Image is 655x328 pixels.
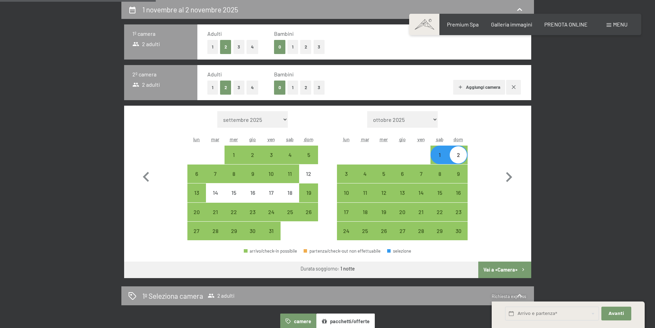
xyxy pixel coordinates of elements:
div: 6 [394,171,411,188]
div: arrivo/check-in possibile [243,222,262,240]
div: 18 [357,209,374,226]
span: 2 adulti [132,40,160,48]
div: 16 [244,190,261,207]
div: 12 [300,171,317,188]
button: Avanti [601,307,631,321]
div: arrivo/check-in possibile [430,183,449,202]
div: arrivo/check-in possibile [412,222,430,240]
abbr: venerdì [268,136,275,142]
span: 2 adulti [132,81,160,88]
h3: 1º camera [132,30,189,38]
div: arrivo/check-in possibile [374,203,393,221]
div: arrivo/check-in possibile [393,203,412,221]
div: Tue Oct 21 2025 [206,203,225,221]
div: selezione [387,249,411,253]
div: arrivo/check-in non effettuabile [243,183,262,202]
div: Wed Oct 01 2025 [225,146,243,164]
div: 7 [412,171,429,188]
div: Sat Nov 08 2025 [430,165,449,183]
div: arrivo/check-in possibile [449,146,468,164]
div: Fri Oct 03 2025 [262,146,281,164]
div: Fri Oct 24 2025 [262,203,281,221]
div: Sun Nov 30 2025 [449,222,468,240]
div: arrivo/check-in possibile [262,165,281,183]
h3: 2º camera [132,71,189,78]
div: 13 [394,190,411,207]
div: Mon Nov 24 2025 [337,222,356,240]
div: Thu Nov 20 2025 [393,203,412,221]
div: Fri Oct 31 2025 [262,222,281,240]
div: 5 [300,152,317,169]
div: 9 [450,171,467,188]
div: Wed Oct 08 2025 [225,165,243,183]
div: Thu Oct 23 2025 [243,203,262,221]
div: Wed Oct 22 2025 [225,203,243,221]
div: Tue Nov 25 2025 [356,222,374,240]
div: arrivo/check-in possibile [206,222,225,240]
div: 16 [450,190,467,207]
a: Premium Spa [447,21,479,28]
span: Richiesta express [492,294,526,299]
div: Thu Oct 16 2025 [243,183,262,202]
div: 14 [412,190,429,207]
div: Wed Oct 15 2025 [225,183,243,202]
div: 26 [375,228,392,245]
div: 4 [357,171,374,188]
div: arrivo/check-in possibile [281,203,299,221]
div: Thu Oct 02 2025 [243,146,262,164]
div: arrivo/check-in possibile [356,183,374,202]
div: Sat Oct 11 2025 [281,165,299,183]
button: 1 [287,40,298,54]
div: arrivo/check-in possibile [281,146,299,164]
div: Fri Nov 07 2025 [412,165,430,183]
div: arrivo/check-in possibile [449,203,468,221]
div: arrivo/check-in possibile [374,183,393,202]
button: 0 [274,40,285,54]
div: arrivo/check-in possibile [262,222,281,240]
div: arrivo/check-in possibile [356,203,374,221]
div: arrivo/check-in possibile [225,222,243,240]
abbr: domenica [454,136,463,142]
button: 2 [300,81,312,95]
abbr: sabato [286,136,294,142]
div: 1 [225,152,242,169]
div: 7 [207,171,224,188]
a: PRENOTA ONLINE [544,21,588,28]
div: 6 [188,171,205,188]
div: arrivo/check-in possibile [281,165,299,183]
button: 2 [220,81,231,95]
div: 1 [431,152,448,169]
div: 15 [225,190,242,207]
div: Tue Oct 14 2025 [206,183,225,202]
div: Tue Nov 18 2025 [356,203,374,221]
div: 5 [375,171,392,188]
div: 30 [450,228,467,245]
div: Sat Nov 15 2025 [430,183,449,202]
div: Sat Nov 01 2025 [430,146,449,164]
button: 3 [233,81,245,95]
div: arrivo/check-in possibile [449,222,468,240]
div: arrivo/check-in possibile [449,165,468,183]
abbr: martedì [211,136,219,142]
div: arrivo/check-in possibile [187,203,206,221]
abbr: lunedì [343,136,350,142]
div: Wed Nov 19 2025 [374,203,393,221]
div: Tue Nov 04 2025 [356,165,374,183]
div: Wed Nov 05 2025 [374,165,393,183]
div: Sun Oct 19 2025 [299,183,318,202]
div: Mon Nov 03 2025 [337,165,356,183]
div: Thu Oct 30 2025 [243,222,262,240]
button: Mese precedente [136,111,156,241]
button: 4 [247,81,258,95]
h2: 1º Seleziona camera [142,291,203,301]
div: 17 [338,209,355,226]
abbr: mercoledì [380,136,388,142]
span: Bambini [274,71,294,77]
button: 2 [300,40,312,54]
div: arrivo/check-in possibile [225,146,243,164]
span: Bambini [274,30,294,37]
div: Sat Oct 25 2025 [281,203,299,221]
span: 2 adulti [208,292,234,299]
span: Menu [613,21,627,28]
div: Sun Nov 09 2025 [449,165,468,183]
